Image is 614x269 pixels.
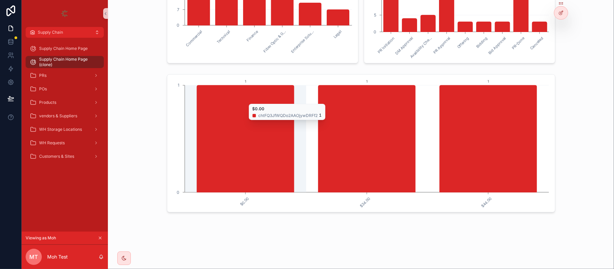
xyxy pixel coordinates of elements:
[374,29,376,34] tspan: 0
[26,83,104,95] a: POs
[39,127,82,132] span: WH Storage Locations
[185,29,203,48] text: Commercial
[59,8,70,19] img: App logo
[239,196,250,207] text: $0.00
[394,36,414,56] text: DM Approval
[290,29,315,54] text: Enterprise Solu...
[26,96,104,109] a: Products
[456,36,470,49] text: Offering
[38,30,63,35] span: Supply Chain
[487,36,507,55] text: Bid Approval
[26,110,104,122] a: vendors & Suppliers
[22,38,108,171] div: scrollable content
[475,36,488,49] text: Bidding
[377,36,395,54] text: PR Initiation
[480,196,493,209] text: $44.00
[374,12,376,18] tspan: 5
[177,190,179,195] tspan: 0
[26,123,104,136] a: WH Storage Locations
[245,79,246,83] text: 1
[39,86,47,92] span: POs
[26,150,104,162] a: Customers & Sites
[26,42,104,55] a: Supply Chain Home Page
[26,69,104,82] a: PRs
[488,79,489,83] text: 1
[332,29,343,39] text: Legal
[39,113,77,119] span: vendors & Suppliers
[177,23,179,28] tspan: 0
[171,79,551,208] div: chart
[511,36,525,50] text: PR-Done
[39,73,47,78] span: PRs
[39,46,88,51] span: Supply Chain Home Page
[26,235,56,241] span: Viewing as Moh
[262,29,287,54] text: Fiber Optic & G...
[26,137,104,149] a: WH Requests
[47,253,68,260] p: Moh Test
[409,36,432,59] text: Avalibility Che...
[39,100,56,105] span: Products
[177,7,179,12] tspan: 7
[26,27,104,38] button: Supply Chain
[216,29,231,44] text: Technical
[529,36,544,51] text: Canceled
[26,56,104,68] a: Supply Chain Home Page (clone)
[359,196,371,209] text: $34.00
[39,154,74,159] span: Customers & Sites
[366,79,368,83] text: 1
[245,29,259,43] text: Finance
[432,36,451,55] text: PR Approval
[39,140,65,146] span: WH Requests
[39,57,97,67] span: Supply Chain Home Page (clone)
[30,253,38,261] span: MT
[178,83,179,88] tspan: 1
